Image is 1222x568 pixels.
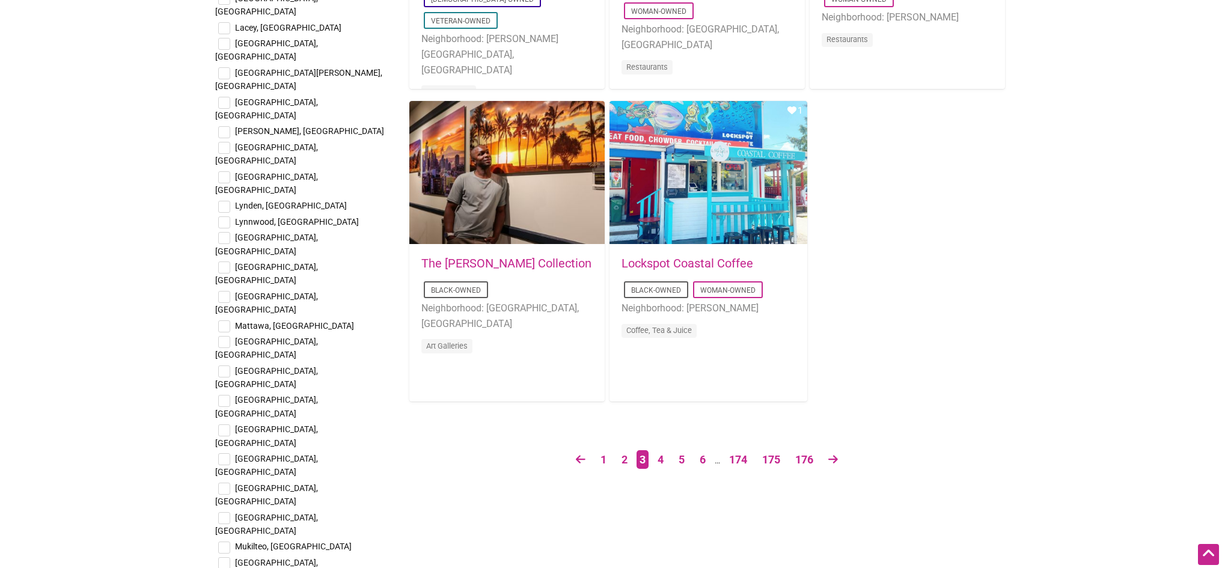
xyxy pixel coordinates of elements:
[215,513,318,536] span: [GEOGRAPHIC_DATA], [GEOGRAPHIC_DATA]
[235,201,347,210] span: Lynden, [GEOGRAPHIC_DATA]
[594,450,613,471] a: Page 1
[652,450,670,471] a: Page 4
[426,87,471,96] a: Beauty & Spa
[631,7,686,16] a: Woman-Owned
[822,10,993,25] li: Neighborhood: [PERSON_NAME]
[215,233,318,255] span: [GEOGRAPHIC_DATA], [GEOGRAPHIC_DATA]
[235,217,359,227] span: Lynnwood, [GEOGRAPHIC_DATA]
[235,126,384,136] span: [PERSON_NAME], [GEOGRAPHIC_DATA]
[756,450,786,471] a: Page 175
[1198,544,1219,565] div: Scroll Back to Top
[215,292,318,314] span: [GEOGRAPHIC_DATA], [GEOGRAPHIC_DATA]
[715,456,720,465] span: …
[431,286,481,295] a: Black-Owned
[215,38,318,61] span: [GEOGRAPHIC_DATA], [GEOGRAPHIC_DATA]
[700,286,756,295] a: Woman-Owned
[215,262,318,285] span: [GEOGRAPHIC_DATA], [GEOGRAPHIC_DATA]
[789,450,819,471] a: Page 176
[622,301,795,316] li: Neighborhood: [PERSON_NAME]
[622,22,793,52] li: Neighborhood: [GEOGRAPHIC_DATA], [GEOGRAPHIC_DATA]
[421,256,591,270] a: The [PERSON_NAME] Collection
[235,542,352,551] span: Mukilteo, [GEOGRAPHIC_DATA]
[215,366,318,389] span: [GEOGRAPHIC_DATA], [GEOGRAPHIC_DATA]
[235,23,341,32] span: Lacey, [GEOGRAPHIC_DATA]
[215,97,318,120] span: [GEOGRAPHIC_DATA], [GEOGRAPHIC_DATA]
[622,256,753,270] a: Lockspot Coastal Coffee
[431,17,490,25] a: Veteran-Owned
[826,35,868,44] a: Restaurants
[426,341,468,350] a: Art Galleries
[215,483,318,506] span: [GEOGRAPHIC_DATA], [GEOGRAPHIC_DATA]
[215,454,318,477] span: [GEOGRAPHIC_DATA], [GEOGRAPHIC_DATA]
[626,326,692,335] a: Coffee, Tea & Juice
[215,142,318,165] span: [GEOGRAPHIC_DATA], [GEOGRAPHIC_DATA]
[421,301,593,331] li: Neighborhood: [GEOGRAPHIC_DATA], [GEOGRAPHIC_DATA]
[215,395,318,418] span: [GEOGRAPHIC_DATA], [GEOGRAPHIC_DATA]
[694,450,712,471] a: Page 6
[215,68,382,91] span: [GEOGRAPHIC_DATA][PERSON_NAME], [GEOGRAPHIC_DATA]
[215,424,318,447] span: [GEOGRAPHIC_DATA], [GEOGRAPHIC_DATA]
[626,63,668,72] a: Restaurants
[616,450,634,471] a: Page 2
[637,450,649,469] span: Page 3
[673,450,691,471] a: Page 5
[215,337,318,359] span: [GEOGRAPHIC_DATA], [GEOGRAPHIC_DATA]
[421,31,593,78] li: Neighborhood: [PERSON_NAME][GEOGRAPHIC_DATA], [GEOGRAPHIC_DATA]
[723,450,753,471] a: Page 174
[235,321,354,331] span: Mattawa, [GEOGRAPHIC_DATA]
[631,286,681,295] a: Black-Owned
[215,172,318,195] span: [GEOGRAPHIC_DATA], [GEOGRAPHIC_DATA]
